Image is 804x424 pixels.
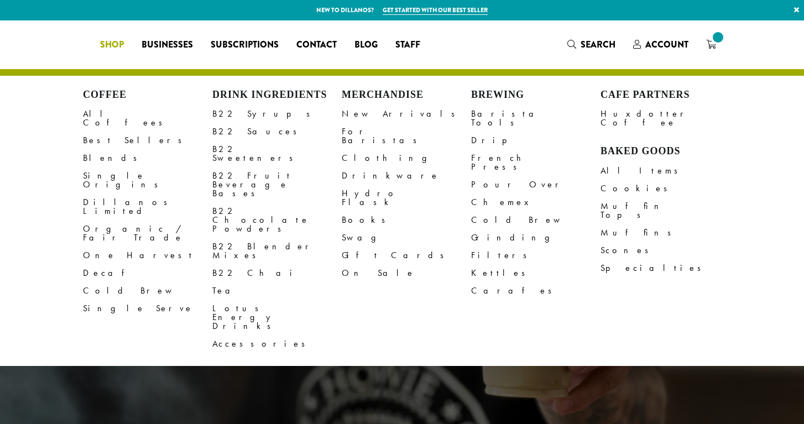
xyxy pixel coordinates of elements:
[211,38,279,52] span: Subscriptions
[601,224,730,242] a: Muffins
[83,282,212,300] a: Cold Brew
[212,140,342,167] a: B22 Sweeteners
[212,202,342,238] a: B22 Chocolate Powders
[471,211,601,229] a: Cold Brew
[601,180,730,197] a: Cookies
[471,247,601,264] a: Filters
[342,167,471,185] a: Drinkware
[83,132,212,149] a: Best Sellers
[471,132,601,149] a: Drip
[83,247,212,264] a: One Harvest
[645,38,688,51] span: Account
[383,6,488,15] a: Get started with our best seller
[471,193,601,211] a: Chemex
[342,185,471,211] a: Hydro Flask
[212,238,342,264] a: B22 Blender Mixes
[212,167,342,202] a: B22 Fruit Beverage Bases
[212,282,342,300] a: Tea
[342,105,471,123] a: New Arrivals
[142,38,193,52] span: Businesses
[601,145,730,158] h4: Baked Goods
[601,162,730,180] a: All Items
[83,167,212,193] a: Single Origins
[212,335,342,353] a: Accessories
[354,38,378,52] span: Blog
[342,229,471,247] a: Swag
[296,38,337,52] span: Contact
[471,149,601,176] a: French Press
[342,89,471,101] h4: Merchandise
[83,89,212,101] h4: Coffee
[471,264,601,282] a: Kettles
[471,229,601,247] a: Grinding
[342,211,471,229] a: Books
[558,35,624,54] a: Search
[212,123,342,140] a: B22 Sauces
[83,149,212,167] a: Blends
[342,247,471,264] a: Gift Cards
[91,36,133,54] a: Shop
[83,300,212,317] a: Single Serve
[83,105,212,132] a: All Coffees
[83,220,212,247] a: Organic / Fair Trade
[212,89,342,101] h4: Drink Ingredients
[83,193,212,220] a: Dillanos Limited
[83,264,212,282] a: Decaf
[212,105,342,123] a: B22 Syrups
[387,36,429,54] a: Staff
[395,38,420,52] span: Staff
[471,282,601,300] a: Carafes
[601,89,730,101] h4: Cafe Partners
[471,105,601,132] a: Barista Tools
[601,242,730,259] a: Scones
[601,197,730,224] a: Muffin Tops
[342,149,471,167] a: Clothing
[601,259,730,277] a: Specialties
[342,123,471,149] a: For Baristas
[581,38,615,51] span: Search
[601,105,730,132] a: Huxdotter Coffee
[212,300,342,335] a: Lotus Energy Drinks
[342,264,471,282] a: On Sale
[471,176,601,193] a: Pour Over
[471,89,601,101] h4: Brewing
[212,264,342,282] a: B22 Chai
[100,38,124,52] span: Shop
